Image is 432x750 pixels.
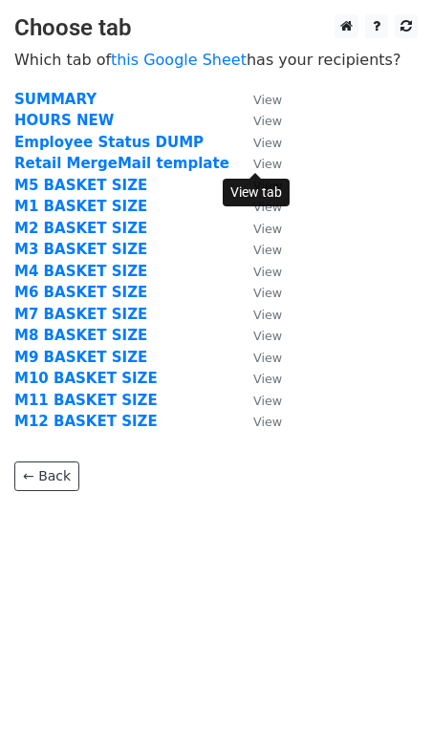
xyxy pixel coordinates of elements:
small: View [253,329,282,343]
a: M4 BASKET SIZE [14,263,147,280]
a: View [234,306,282,323]
a: View [234,134,282,151]
small: View [253,265,282,279]
small: View [253,136,282,150]
a: M9 BASKET SIZE [14,349,147,366]
a: View [234,349,282,366]
a: Retail MergeMail template [14,155,229,172]
a: ← Back [14,461,79,491]
a: View [234,370,282,387]
a: View [234,241,282,258]
h3: Choose tab [14,14,418,42]
small: View [253,286,282,300]
small: View [253,243,282,257]
small: View [253,372,282,386]
a: M7 BASKET SIZE [14,306,147,323]
a: SUMMARY [14,91,97,108]
a: M6 BASKET SIZE [14,284,147,301]
small: View [253,308,282,322]
div: View tab [223,179,290,206]
small: View [253,415,282,429]
small: View [253,222,282,236]
a: View [234,327,282,344]
a: M1 BASKET SIZE [14,198,147,215]
small: View [253,93,282,107]
a: M8 BASKET SIZE [14,327,147,344]
small: View [253,394,282,408]
a: M10 BASKET SIZE [14,370,158,387]
small: View [253,351,282,365]
a: View [234,392,282,409]
a: View [234,284,282,301]
a: View [234,91,282,108]
a: Employee Status DUMP [14,134,204,151]
a: HOURS NEW [14,112,114,129]
small: View [253,157,282,171]
a: View [234,220,282,237]
p: Which tab of has your recipients? [14,50,418,70]
a: View [234,263,282,280]
a: this Google Sheet [111,51,247,69]
a: M11 BASKET SIZE [14,392,158,409]
a: M2 BASKET SIZE [14,220,147,237]
a: M12 BASKET SIZE [14,413,158,430]
a: View [234,112,282,129]
a: View [234,155,282,172]
a: View [234,413,282,430]
a: M5 BASKET SIZE [14,177,147,194]
small: View [253,114,282,128]
a: M3 BASKET SIZE [14,241,147,258]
